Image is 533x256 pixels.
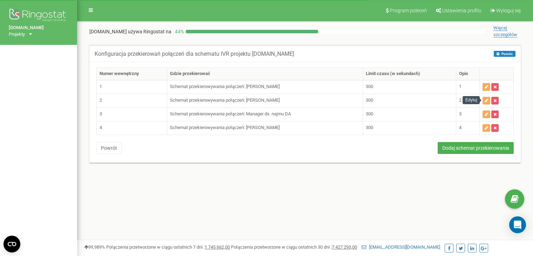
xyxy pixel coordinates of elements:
[96,142,122,154] button: Powrót
[456,94,479,107] td: 2
[390,8,427,13] span: Program poleceń
[97,107,167,121] td: 3
[363,107,456,121] td: 300
[456,68,479,80] th: Opis
[9,7,68,25] img: Ringostat logo
[438,142,514,154] button: Dodaj schemat przekierowania
[167,80,363,94] td: Schemat przekierowywania połączeń: [PERSON_NAME]
[167,68,363,80] th: Gdzie przekierować
[442,8,481,13] span: Ustawienia profilu
[332,244,357,250] u: 7 427 293,00
[167,107,363,121] td: Schemat przekierowywania połączeń: Manager ds. najmu DA
[167,94,363,107] td: Schemat przekierowywania połączeń: [PERSON_NAME]
[205,244,230,250] u: 1 745 662,00
[363,80,456,94] td: 300
[97,68,167,80] th: Numer wewnętrzny
[171,28,186,35] p: 44 %
[167,121,363,135] td: Schemat przekierowywania połączeń: [PERSON_NAME]
[456,80,479,94] td: 1
[493,25,517,38] span: Więcej szczegółów
[363,94,456,107] td: 300
[97,121,167,135] td: 4
[494,51,515,57] button: Pomóc
[97,80,167,94] td: 1
[362,244,440,250] a: [EMAIL_ADDRESS][DOMAIN_NAME]
[363,68,456,80] th: Limit czasu (w sekundach)
[509,216,526,233] div: Open Intercom Messenger
[463,96,480,104] div: Edytuj
[95,51,294,57] h5: Konfiguracja przekierowań połączeń dla schematu IVR projektu [DOMAIN_NAME]
[4,236,20,252] button: Open CMP widget
[496,8,521,13] span: Wyloguj się
[231,244,357,250] span: Połączenia przetworzone w ciągu ostatnich 30 dni :
[456,121,479,135] td: 4
[128,29,171,34] span: używa Ringostat na
[89,28,171,35] p: [DOMAIN_NAME]
[9,25,68,31] a: [DOMAIN_NAME]
[363,121,456,135] td: 300
[106,244,230,250] span: Połączenia przetworzone w ciągu ostatnich 7 dni :
[97,94,167,107] td: 2
[84,244,105,250] span: 99,989%
[9,31,25,38] div: Projekty
[456,107,479,121] td: 3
